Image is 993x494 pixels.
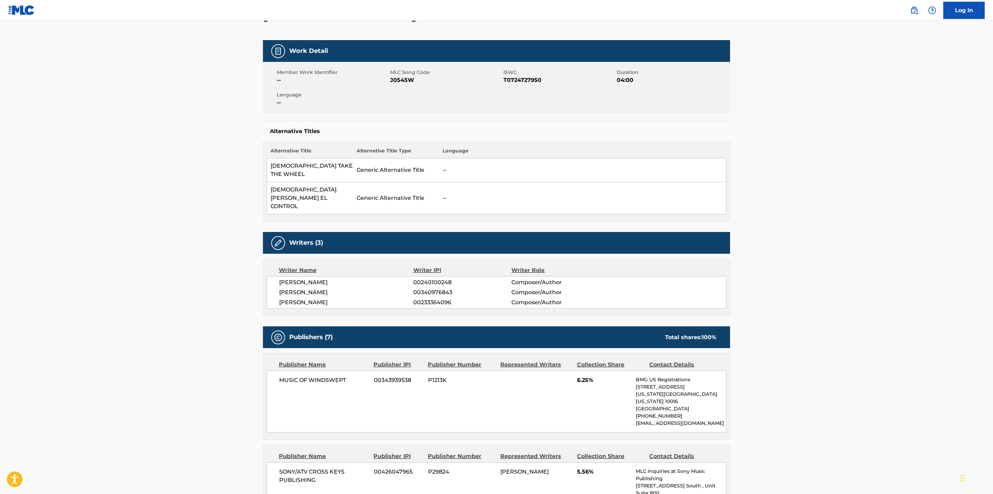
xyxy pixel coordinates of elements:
h5: Writers (3) [289,239,323,247]
div: Publisher Number [428,361,495,369]
span: MLC Song Code [390,69,502,76]
td: [DEMOGRAPHIC_DATA][PERSON_NAME] EL CONTROL [267,182,353,214]
iframe: Chat Widget [958,461,993,494]
img: Publishers [274,333,282,342]
p: [GEOGRAPHIC_DATA] [636,405,726,412]
div: Trascina [961,468,965,488]
img: help [928,6,936,15]
span: T0724727950 [503,76,615,84]
div: Contact Details [649,452,716,460]
div: Publisher Number [428,452,495,460]
span: P29824 [428,468,495,476]
div: Help [925,3,939,17]
h5: Work Detail [289,47,328,55]
span: P1213K [428,376,495,384]
div: Represented Writers [500,361,572,369]
span: [PERSON_NAME] [279,298,413,307]
div: Writer IPI [413,266,512,274]
span: 6.25% [577,376,631,384]
span: 00426047965 [374,468,423,476]
th: Language [439,147,726,158]
span: 00343939538 [374,376,423,384]
span: ISWC [503,69,615,76]
div: Total shares: [665,333,716,342]
span: J0545W [390,76,502,84]
div: Contact Details [649,361,716,369]
h5: Alternative Titles [270,128,723,135]
p: [STREET_ADDRESS] [636,383,726,391]
div: Writer Name [279,266,413,274]
span: Member Work Identifier [277,69,388,76]
div: Represented Writers [500,452,572,460]
div: Publisher IPI [373,452,423,460]
h5: Publishers (7) [289,333,333,341]
span: -- [277,99,388,107]
p: [US_STATE][GEOGRAPHIC_DATA][US_STATE] 10016 [636,391,726,405]
div: Publisher IPI [373,361,423,369]
td: Generic Alternative Title [353,158,439,182]
span: [PERSON_NAME] [279,278,413,287]
span: Language [277,91,388,99]
span: -- [277,76,388,84]
span: Composer/Author [511,278,601,287]
td: [DEMOGRAPHIC_DATA] TAKE THE WHEEL [267,158,353,182]
a: Log In [943,2,985,19]
span: 00240100248 [413,278,511,287]
img: Writers [274,239,282,247]
span: [PERSON_NAME] [500,468,549,475]
span: Composer/Author [511,288,601,297]
p: BMG US Registrations [636,376,726,383]
span: Composer/Author [511,298,601,307]
th: Alternative Title Type [353,147,439,158]
p: MLC Inquiries at Sony Music Publishing [636,468,726,482]
a: Public Search [907,3,921,17]
div: Collection Share [577,361,644,369]
td: -- [439,182,726,214]
td: -- [439,158,726,182]
div: Publisher Name [279,452,368,460]
span: 5.56% [577,468,631,476]
span: Duration [617,69,728,76]
span: 00340976843 [413,288,511,297]
img: Work Detail [274,47,282,55]
span: MUSIC OF WINDSWEPT [279,376,369,384]
span: 04:00 [617,76,728,84]
div: Collection Share [577,452,644,460]
div: Writer Role [511,266,601,274]
p: [PHONE_NUMBER] [636,412,726,420]
span: 100 % [702,334,716,341]
img: search [910,6,918,15]
p: [EMAIL_ADDRESS][DOMAIN_NAME] [636,420,726,427]
span: SONY/ATV CROSS KEYS PUBLISHING [279,468,369,484]
img: MLC Logo [8,5,35,15]
span: 00233364096 [413,298,511,307]
th: Alternative Title [267,147,353,158]
div: Widget chat [958,461,993,494]
td: Generic Alternative Title [353,182,439,214]
div: Publisher Name [279,361,368,369]
span: [PERSON_NAME] [279,288,413,297]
